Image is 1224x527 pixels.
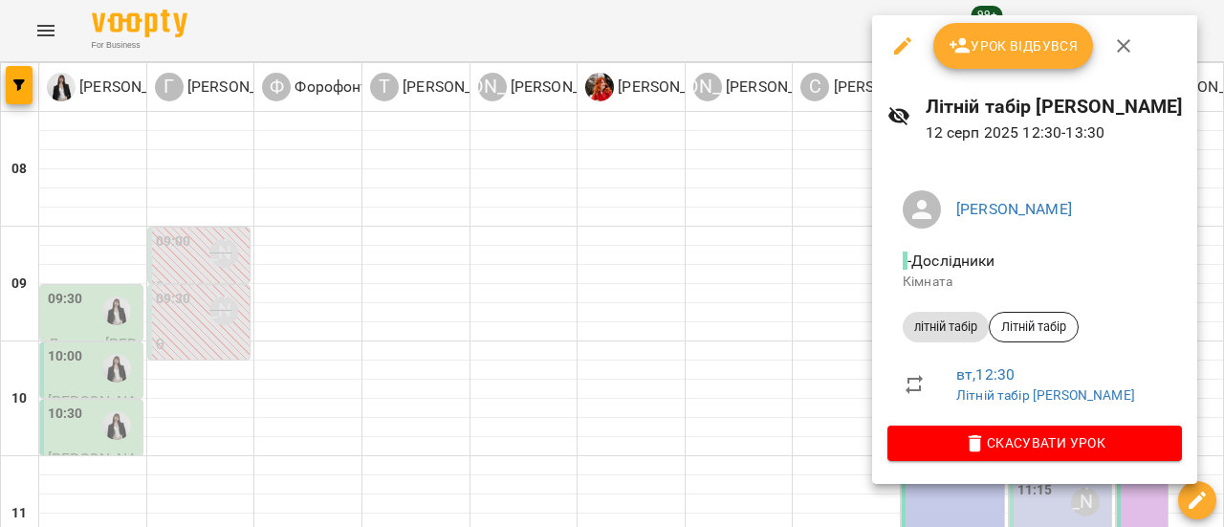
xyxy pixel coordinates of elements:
[949,34,1079,57] span: Урок відбувся
[989,312,1079,342] div: Літній табір
[990,318,1078,336] span: Літній табір
[956,365,1015,384] a: вт , 12:30
[933,23,1094,69] button: Урок відбувся
[903,431,1167,454] span: Скасувати Урок
[903,318,989,336] span: літній табір
[956,200,1072,218] a: [PERSON_NAME]
[903,273,1167,292] p: Кімната
[956,387,1135,403] a: Літній табір [PERSON_NAME]
[903,252,999,270] span: - Дослідники
[926,121,1183,144] p: 12 серп 2025 12:30 - 13:30
[887,426,1182,460] button: Скасувати Урок
[926,92,1183,121] h6: Літній табір [PERSON_NAME]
